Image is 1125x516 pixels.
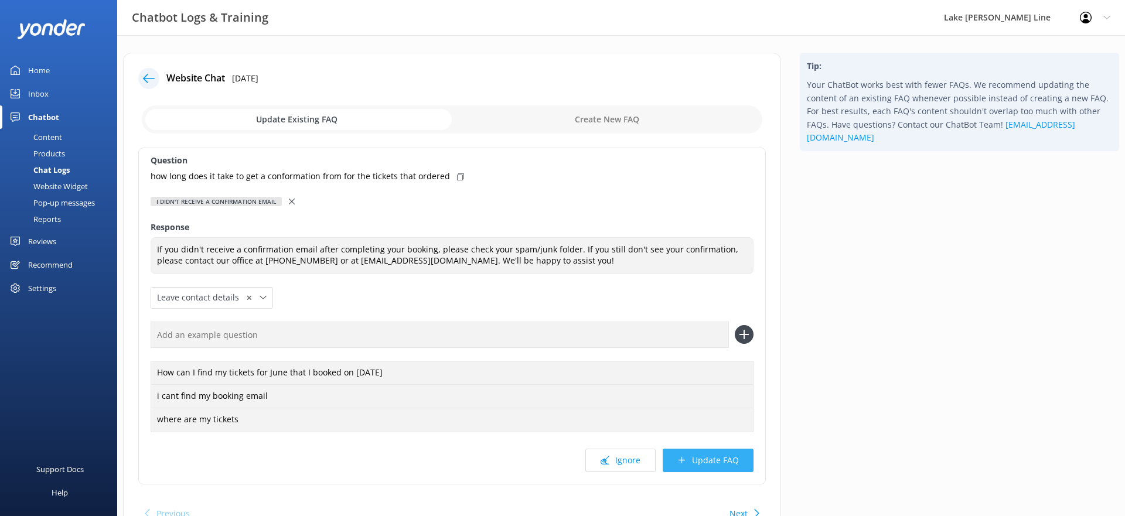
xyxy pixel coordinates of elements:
[7,162,70,178] div: Chat Logs
[151,154,754,167] label: Question
[7,211,117,227] a: Reports
[7,178,117,194] a: Website Widget
[7,178,88,194] div: Website Widget
[7,129,117,145] a: Content
[28,253,73,276] div: Recommend
[151,197,282,206] div: I didn't receive a confirmation email
[28,276,56,300] div: Settings
[28,105,59,129] div: Chatbot
[151,170,450,183] p: how long does it take to get a conformation from for the tickets that ordered
[28,230,56,253] div: Reviews
[585,449,656,472] button: Ignore
[28,82,49,105] div: Inbox
[232,72,258,85] p: [DATE]
[151,408,754,432] div: where are my tickets
[246,292,252,303] span: ✕
[36,457,84,481] div: Support Docs
[7,194,117,211] a: Pop-up messages
[166,71,225,86] h4: Website Chat
[663,449,754,472] button: Update FAQ
[7,145,65,162] div: Products
[151,322,729,348] input: Add an example question
[18,19,85,39] img: yonder-white-logo.png
[151,221,754,234] label: Response
[7,194,95,211] div: Pop-up messages
[807,119,1075,143] a: [EMAIL_ADDRESS][DOMAIN_NAME]
[151,361,754,385] div: How can I find my tickets for June that I booked on [DATE]
[151,237,754,274] textarea: If you didn't receive a confirmation email after completing your booking, please check your spam/...
[7,129,62,145] div: Content
[151,384,754,409] div: i cant find my booking email
[807,60,1112,73] h4: Tip:
[7,145,117,162] a: Products
[7,162,117,178] a: Chat Logs
[52,481,68,504] div: Help
[157,291,246,304] span: Leave contact details
[7,211,61,227] div: Reports
[28,59,50,82] div: Home
[132,8,268,27] h3: Chatbot Logs & Training
[807,78,1112,144] p: Your ChatBot works best with fewer FAQs. We recommend updating the content of an existing FAQ whe...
